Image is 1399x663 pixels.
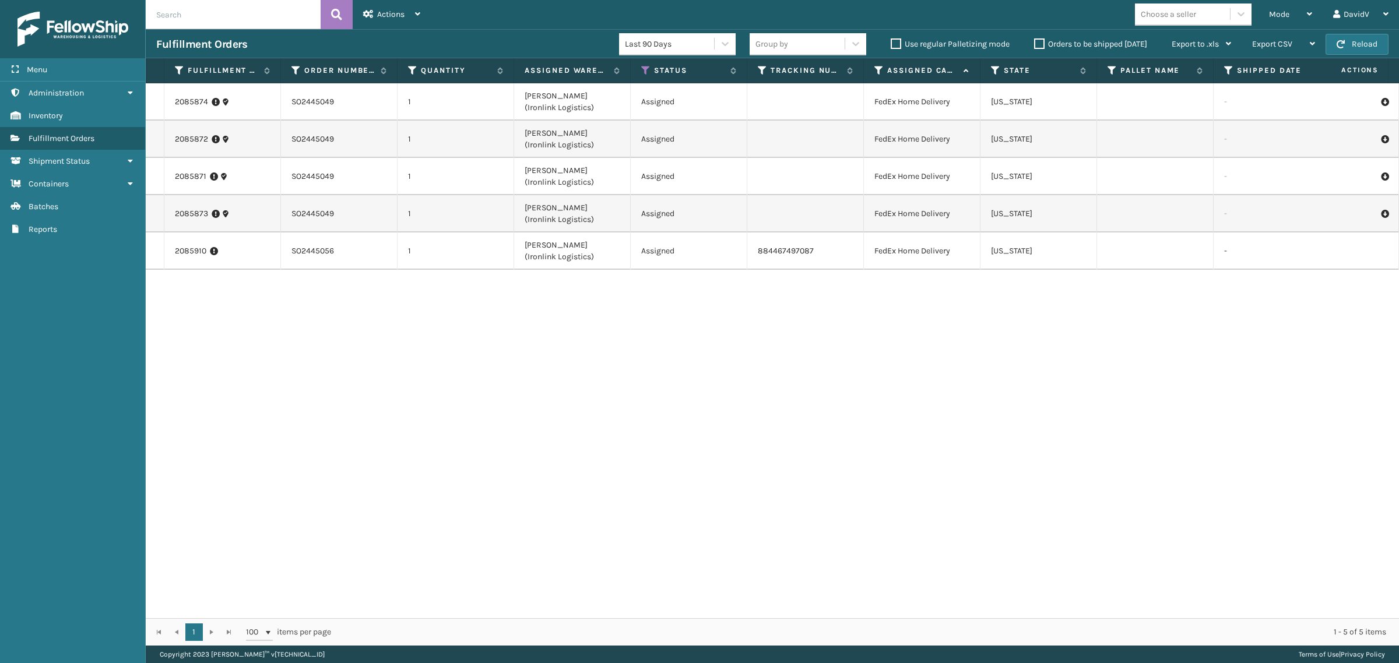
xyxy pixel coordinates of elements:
span: Reports [29,224,57,234]
div: Choose a seller [1141,8,1196,20]
button: Reload [1326,34,1389,55]
label: Order Number [304,65,375,76]
td: [US_STATE] [980,121,1097,158]
td: 1 [398,121,514,158]
td: [PERSON_NAME] (Ironlink Logistics) [514,232,631,270]
td: FedEx Home Delivery [864,83,980,121]
a: 2085874 [175,96,208,108]
a: Terms of Use [1299,650,1339,658]
td: [US_STATE] [980,83,1097,121]
span: Actions [1305,61,1386,80]
a: 2085873 [175,208,208,220]
label: Orders to be shipped [DATE] [1034,39,1147,49]
a: 2085871 [175,171,206,182]
a: 1 [185,623,203,641]
div: Last 90 Days [625,38,715,50]
td: - [1214,121,1330,158]
td: SO2445049 [281,158,398,195]
span: Export CSV [1252,39,1292,49]
td: 1 [398,158,514,195]
td: FedEx Home Delivery [864,232,980,270]
span: Administration [29,88,84,98]
span: Shipment Status [29,156,90,166]
a: Privacy Policy [1341,650,1385,658]
i: Pull Label [1381,96,1388,108]
td: - [1214,83,1330,121]
div: 1 - 5 of 5 items [347,626,1386,638]
label: Status [654,65,725,76]
td: SO2445049 [281,121,398,158]
span: 100 [246,626,263,638]
i: Pull Label [1381,208,1388,220]
td: Assigned [631,232,747,270]
td: FedEx Home Delivery [864,121,980,158]
td: - [1214,232,1330,270]
td: [US_STATE] [980,195,1097,232]
a: 884467497087 [758,246,814,256]
label: Tracking Number [771,65,841,76]
td: Assigned [631,158,747,195]
td: [US_STATE] [980,232,1097,270]
label: Quantity [421,65,491,76]
label: Assigned Carrier Service [887,65,958,76]
td: SO2445049 [281,83,398,121]
td: SO2445049 [281,195,398,232]
td: [PERSON_NAME] (Ironlink Logistics) [514,121,631,158]
span: Inventory [29,111,63,121]
span: items per page [246,623,331,641]
i: Pull Label [1381,133,1388,145]
span: Menu [27,65,47,75]
td: [US_STATE] [980,158,1097,195]
td: 1 [398,232,514,270]
td: FedEx Home Delivery [864,158,980,195]
span: Batches [29,202,58,211]
td: 1 [398,195,514,232]
td: Assigned [631,83,747,121]
a: 2085872 [175,133,208,145]
td: FedEx Home Delivery [864,195,980,232]
label: Pallet Name [1120,65,1191,76]
td: [PERSON_NAME] (Ironlink Logistics) [514,158,631,195]
span: Containers [29,179,69,189]
label: Fulfillment Order Id [188,65,258,76]
span: Fulfillment Orders [29,133,94,143]
label: Shipped Date [1237,65,1307,76]
i: Pull Label [1381,171,1388,182]
td: [PERSON_NAME] (Ironlink Logistics) [514,83,631,121]
label: Use regular Palletizing mode [891,39,1010,49]
td: - [1214,195,1330,232]
td: Assigned [631,195,747,232]
label: Assigned Warehouse [525,65,608,76]
td: SO2445056 [281,232,398,270]
td: [PERSON_NAME] (Ironlink Logistics) [514,195,631,232]
div: Group by [755,38,788,50]
img: logo [17,12,128,47]
h3: Fulfillment Orders [156,37,247,51]
td: Assigned [631,121,747,158]
span: Actions [377,9,405,19]
span: Mode [1269,9,1289,19]
p: Copyright 2023 [PERSON_NAME]™ v [TECHNICAL_ID] [160,646,325,663]
span: Export to .xls [1172,39,1219,49]
div: | [1299,646,1385,663]
td: - [1214,158,1330,195]
a: 2085910 [175,245,206,257]
label: State [1004,65,1074,76]
td: 1 [398,83,514,121]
